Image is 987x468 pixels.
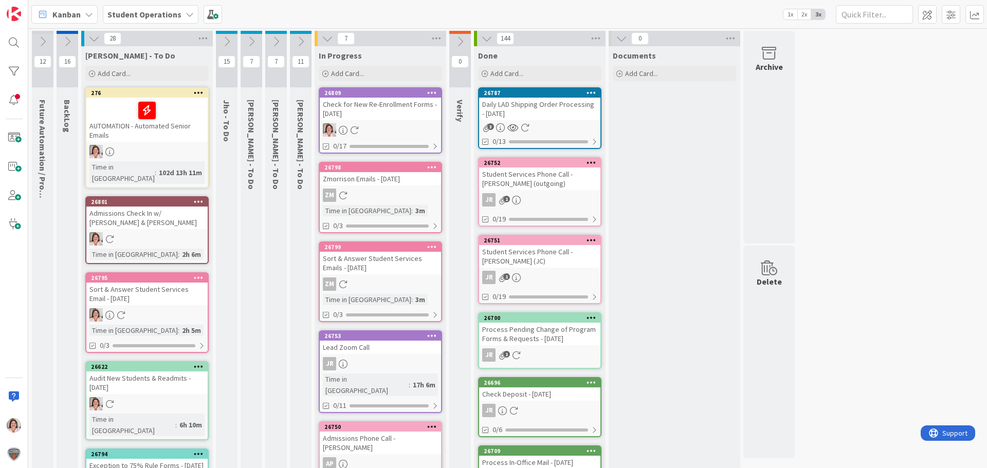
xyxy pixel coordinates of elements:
div: 26798Zmorrison Emails - [DATE] [320,163,441,185]
div: JR [482,193,496,207]
span: 0/11 [333,400,346,411]
div: JR [479,348,600,362]
img: EW [89,145,103,158]
div: 3m [413,294,428,305]
div: 26795 [91,274,208,282]
div: EW [86,145,208,158]
span: 2x [797,9,811,20]
a: 26798Zmorrison Emails - [DATE]ZMTime in [GEOGRAPHIC_DATA]:3m0/3 [319,162,442,233]
div: 26787 [479,88,600,98]
div: ZM [323,277,336,291]
span: : [411,294,413,305]
img: avatar [7,447,21,461]
img: EW [89,232,103,246]
div: 26622 [86,362,208,371]
div: 26696 [484,379,600,386]
span: In Progress [319,50,362,61]
div: 26751 [484,237,600,244]
div: Check Deposit - [DATE] [479,387,600,401]
div: JR [320,357,441,370]
div: 26799 [324,244,441,251]
span: 12 [34,55,51,68]
span: 144 [497,32,514,45]
span: 0/3 [333,220,343,231]
div: EW [86,232,208,246]
span: 0/17 [333,141,346,152]
div: 3m [413,205,428,216]
input: Quick Filter... [836,5,913,24]
a: 26795Sort & Answer Student Services Email - [DATE]EWTime in [GEOGRAPHIC_DATA]:2h 5m0/3 [85,272,209,353]
div: ZM [320,189,441,202]
div: Lead Zoom Call [320,341,441,354]
div: 2h 6m [179,249,204,260]
div: 26751Student Services Phone Call - [PERSON_NAME] (JC) [479,236,600,268]
div: 26787Daily LAD Shipping Order Processing - [DATE] [479,88,600,120]
div: Process Pending Change of Program Forms & Requests - [DATE] [479,323,600,345]
div: 26799 [320,242,441,252]
span: Emilie - To Do [85,50,175,61]
span: 16 [59,55,76,68]
div: 26794 [86,450,208,459]
span: Add Card... [98,69,131,78]
div: 26622Audit New Students & Readmits - [DATE] [86,362,208,394]
div: JR [479,193,600,207]
div: 276 [91,89,208,97]
a: 26622Audit New Students & Readmits - [DATE]EWTime in [GEOGRAPHIC_DATA]:6h 10m [85,361,209,440]
span: Add Card... [331,69,364,78]
div: Student Services Phone Call - [PERSON_NAME] (outgoing) [479,167,600,190]
span: Verify [455,100,465,122]
img: EW [323,123,336,137]
span: 1 [503,196,510,202]
div: 26801Admissions Check In w/ [PERSON_NAME] & [PERSON_NAME] [86,197,208,229]
span: 3x [811,9,825,20]
img: EW [89,397,103,410]
span: 1 [503,273,510,280]
div: 26696Check Deposit - [DATE] [479,378,600,401]
div: EW [86,308,208,322]
span: Documents [613,50,656,61]
div: Time in [GEOGRAPHIC_DATA] [323,205,411,216]
span: : [178,325,179,336]
div: 26700 [479,313,600,323]
span: 11 [292,55,309,68]
div: Admissions Phone Call - [PERSON_NAME] [320,432,441,454]
img: EW [7,418,21,433]
div: 6h 10m [177,419,205,430]
div: 26750Admissions Phone Call - [PERSON_NAME] [320,422,441,454]
div: Check for New Re-Enrollment Forms - [DATE] [320,98,441,120]
span: 7 [267,55,285,68]
div: 26801 [91,198,208,205]
span: Amanda - To Do [296,100,306,190]
span: 0/19 [492,214,506,224]
div: EW [86,397,208,410]
div: JR [482,404,496,417]
div: 26752Student Services Phone Call - [PERSON_NAME] (outgoing) [479,158,600,190]
div: AUTOMATION - Automated Senior Emails [86,98,208,142]
span: Done [478,50,498,61]
div: Sort & Answer Student Services Emails - [DATE] [320,252,441,274]
span: Eric - To Do [271,100,281,190]
img: Visit kanbanzone.com [7,7,21,21]
a: 26753Lead Zoom CallJRTime in [GEOGRAPHIC_DATA]:17h 6m0/11 [319,330,442,413]
div: 26700 [484,314,600,322]
div: Delete [757,275,782,288]
a: 26787Daily LAD Shipping Order Processing - [DATE]0/13 [478,87,601,149]
span: 0 [631,32,649,45]
div: Student Services Phone Call - [PERSON_NAME] (JC) [479,245,600,268]
a: 26700Process Pending Change of Program Forms & Requests - [DATE]JR [478,312,601,369]
span: : [411,205,413,216]
div: 26751 [479,236,600,245]
span: Future Automation / Process Building [38,100,48,239]
div: 26750 [324,423,441,430]
a: 26809Check for New Re-Enrollment Forms - [DATE]EW0/17 [319,87,442,154]
span: BackLog [62,100,72,133]
div: 26787 [484,89,600,97]
span: 7 [243,55,260,68]
div: 26709 [484,447,600,455]
span: 1x [783,9,797,20]
span: 0/3 [100,340,109,351]
div: Time in [GEOGRAPHIC_DATA] [323,373,409,396]
div: Time in [GEOGRAPHIC_DATA] [89,325,178,336]
span: Kanban [52,8,81,21]
div: 17h 6m [410,379,438,390]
